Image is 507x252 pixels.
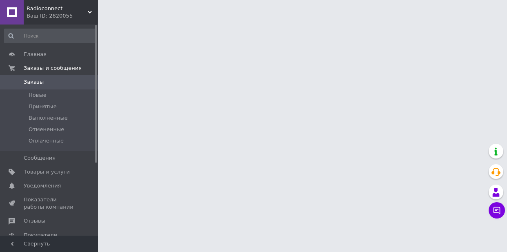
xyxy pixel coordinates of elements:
span: Показатели работы компании [24,196,76,211]
button: Чат с покупателем [489,202,505,219]
span: Принятые [29,103,57,110]
span: Уведомления [24,182,61,190]
span: Главная [24,51,47,58]
span: Заказы и сообщения [24,65,82,72]
span: Выполненные [29,114,68,122]
span: Radioconnect [27,5,88,12]
span: Новые [29,91,47,99]
span: Сообщения [24,154,56,162]
span: Товары и услуги [24,168,70,176]
span: Заказы [24,78,44,86]
span: Отмененные [29,126,64,133]
span: Покупатели [24,232,57,239]
div: Ваш ID: 2820055 [27,12,98,20]
span: Оплаченные [29,137,64,145]
input: Поиск [4,29,96,43]
span: Отзывы [24,217,45,225]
